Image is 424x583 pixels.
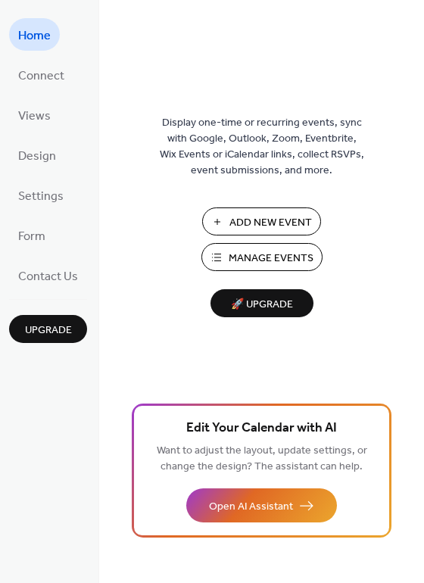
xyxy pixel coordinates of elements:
[186,418,337,439] span: Edit Your Calendar with AI
[220,295,304,315] span: 🚀 Upgrade
[9,18,60,51] a: Home
[18,265,78,288] span: Contact Us
[210,289,313,317] button: 🚀 Upgrade
[25,323,72,338] span: Upgrade
[229,251,313,267] span: Manage Events
[18,104,51,128] span: Views
[9,139,65,171] a: Design
[9,58,73,91] a: Connect
[18,24,51,48] span: Home
[9,179,73,211] a: Settings
[157,441,367,477] span: Want to adjust the layout, update settings, or change the design? The assistant can help.
[18,225,45,248] span: Form
[202,207,321,235] button: Add New Event
[18,145,56,168] span: Design
[160,115,364,179] span: Display one-time or recurring events, sync with Google, Outlook, Zoom, Eventbrite, Wix Events or ...
[209,499,293,515] span: Open AI Assistant
[201,243,323,271] button: Manage Events
[18,185,64,208] span: Settings
[186,488,337,522] button: Open AI Assistant
[9,259,87,291] a: Contact Us
[9,219,55,251] a: Form
[229,215,312,231] span: Add New Event
[18,64,64,88] span: Connect
[9,315,87,343] button: Upgrade
[9,98,60,131] a: Views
